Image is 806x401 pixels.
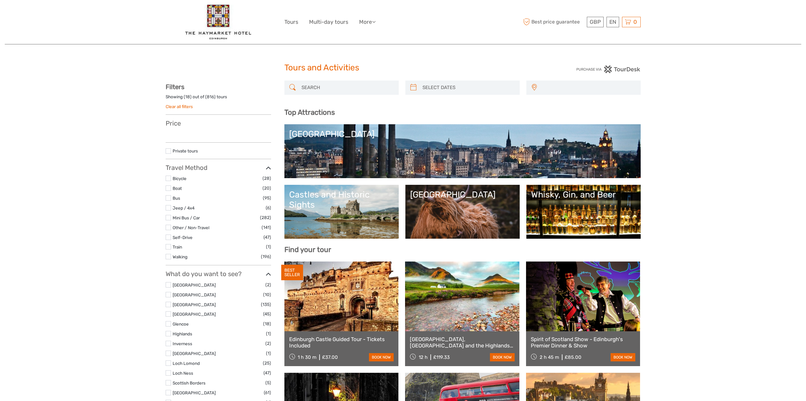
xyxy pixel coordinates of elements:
[289,129,636,139] div: [GEOGRAPHIC_DATA]
[419,354,428,360] span: 12 h
[531,336,636,349] a: Spirit of Scotland Show - Edinburgh's Premier Dinner & Show
[166,164,271,171] h3: Travel Method
[263,310,271,318] span: (45)
[266,350,271,357] span: (1)
[420,82,517,93] input: SELECT DATES
[284,108,335,117] b: Top Attractions
[166,104,193,109] a: Clear all filters
[540,354,559,360] span: 2 h 45 m
[173,205,194,210] a: Jeep / 4x4
[309,17,348,27] a: Multi-day tours
[173,351,216,356] a: [GEOGRAPHIC_DATA]
[262,224,271,231] span: (141)
[490,353,515,361] a: book now
[263,291,271,298] span: (10)
[369,353,394,361] a: book now
[173,186,182,191] a: Boat
[185,5,251,39] img: 2426-e9e67c72-e0e4-4676-a79c-1d31c490165d_logo_big.jpg
[173,302,216,307] a: [GEOGRAPHIC_DATA]
[166,120,271,127] h3: Price
[166,270,271,278] h3: What do you want to see?
[265,340,271,347] span: (2)
[261,253,271,260] span: (196)
[173,235,193,240] a: Self-Drive
[166,83,184,91] strong: Filters
[265,379,271,386] span: (5)
[173,215,200,220] a: Mini Bus / Car
[173,148,198,153] a: Private tours
[173,380,206,385] a: Scottish Borders
[263,234,271,241] span: (47)
[410,190,515,234] a: [GEOGRAPHIC_DATA]
[173,321,189,327] a: Glencoe
[263,194,271,202] span: (95)
[531,190,636,200] div: Whisky, Gin, and Beer
[611,353,635,361] a: book now
[565,354,581,360] div: £85.00
[359,17,376,27] a: More
[289,190,394,210] div: Castles and Historic Sights
[632,19,638,25] span: 0
[264,389,271,396] span: (61)
[173,282,216,288] a: [GEOGRAPHIC_DATA]
[522,17,585,27] span: Best price guarantee
[289,336,394,349] a: Edinburgh Castle Guided Tour - Tickets Included
[284,17,298,27] a: Tours
[173,390,216,395] a: [GEOGRAPHIC_DATA]
[590,19,601,25] span: GBP
[261,301,271,308] span: (135)
[173,196,180,201] a: Bus
[173,225,209,230] a: Other / Non-Travel
[281,265,303,281] div: BEST SELLER
[284,245,331,254] b: Find your tour
[531,190,636,234] a: Whisky, Gin, and Beer
[173,244,182,249] a: Train
[266,204,271,211] span: (6)
[266,330,271,337] span: (1)
[576,65,640,73] img: PurchaseViaTourDesk.png
[263,320,271,327] span: (18)
[299,82,396,93] input: SEARCH
[166,94,271,104] div: Showing ( ) out of ( ) tours
[173,341,192,346] a: Inverness
[266,243,271,250] span: (1)
[207,94,214,100] label: 816
[410,190,515,200] div: [GEOGRAPHIC_DATA]
[606,17,619,27] div: EN
[263,175,271,182] span: (28)
[173,254,187,259] a: Walking
[322,354,338,360] div: £37.00
[260,214,271,221] span: (282)
[185,94,190,100] label: 18
[433,354,450,360] div: £119.33
[289,190,394,234] a: Castles and Historic Sights
[173,176,187,181] a: Bicycle
[289,129,636,173] a: [GEOGRAPHIC_DATA]
[410,336,515,349] a: [GEOGRAPHIC_DATA], [GEOGRAPHIC_DATA] and the Highlands Small-Group Day Tour from [GEOGRAPHIC_DATA...
[173,331,192,336] a: Highlands
[263,359,271,367] span: (25)
[263,369,271,377] span: (47)
[173,361,200,366] a: Loch Lomond
[263,184,271,192] span: (20)
[173,292,216,297] a: [GEOGRAPHIC_DATA]
[298,354,316,360] span: 1 h 30 m
[173,312,216,317] a: [GEOGRAPHIC_DATA]
[173,371,193,376] a: Loch Ness
[265,281,271,288] span: (2)
[284,63,522,73] h1: Tours and Activities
